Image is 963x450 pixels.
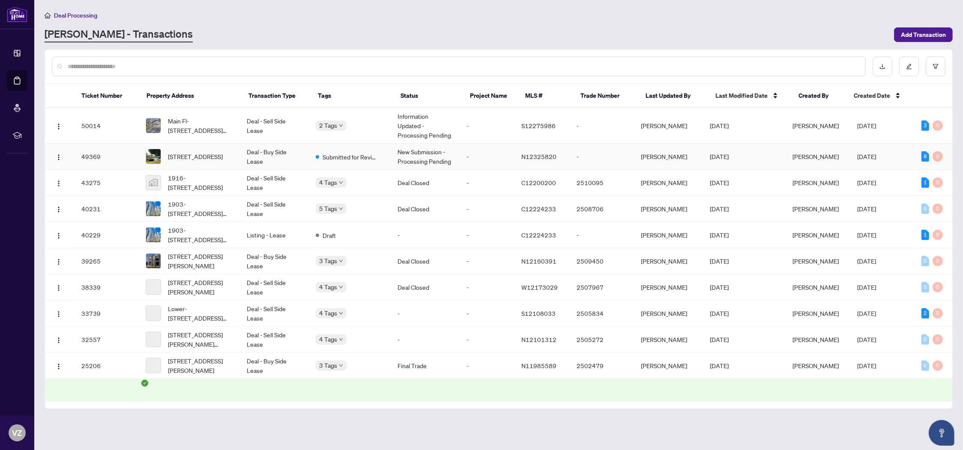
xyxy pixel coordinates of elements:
[921,151,929,162] div: 8
[52,306,66,320] button: Logo
[710,362,729,369] span: [DATE]
[75,353,139,379] td: 25206
[55,311,62,318] img: Logo
[522,309,556,317] span: S12108033
[319,204,337,213] span: 5 Tags
[146,149,161,164] img: thumbnail-img
[634,327,703,353] td: [PERSON_NAME]
[242,84,311,108] th: Transaction Type
[75,222,139,248] td: 40229
[75,379,139,444] td: 24484
[45,27,193,42] a: [PERSON_NAME] - Transactions
[857,205,876,213] span: [DATE]
[240,300,309,327] td: Deal - Sell Side Lease
[146,118,161,133] img: thumbnail-img
[240,274,309,300] td: Deal - Sell Side Lease
[933,308,943,318] div: 0
[793,336,839,343] span: [PERSON_NAME]
[933,63,939,69] span: filter
[574,84,639,108] th: Trade Number
[168,356,233,375] span: [STREET_ADDRESS][PERSON_NAME]
[240,108,309,144] td: Deal - Sell Side Lease
[240,327,309,353] td: Deal - Sell Side Lease
[391,170,460,196] td: Deal Closed
[933,177,943,188] div: 0
[522,362,557,369] span: N11985589
[75,327,139,353] td: 32557
[146,228,161,242] img: thumbnail-img
[570,300,634,327] td: 2505834
[240,353,309,379] td: Deal - Buy Side Lease
[146,254,161,268] img: thumbnail-img
[391,274,460,300] td: Deal Closed
[391,327,460,353] td: -
[319,256,337,266] span: 3 Tags
[240,379,309,444] td: Deal - Sell Side Lease
[522,179,556,186] span: C12200200
[460,108,515,144] td: -
[394,84,463,108] th: Status
[52,254,66,268] button: Logo
[570,379,634,444] td: 2501542
[847,84,912,108] th: Created Date
[240,196,309,222] td: Deal - Sell Side Lease
[710,257,729,265] span: [DATE]
[634,248,703,274] td: [PERSON_NAME]
[146,175,161,190] img: thumbnail-img
[75,248,139,274] td: 39265
[522,231,556,239] span: C12224233
[854,91,890,100] span: Created Date
[570,274,634,300] td: 2507967
[460,379,515,444] td: -
[899,57,919,76] button: edit
[55,337,62,344] img: Logo
[933,256,943,266] div: 0
[52,150,66,163] button: Logo
[339,285,343,289] span: down
[634,379,703,444] td: [PERSON_NAME]
[141,380,148,387] span: check-circle
[391,379,460,444] td: Final Trade
[391,300,460,327] td: -
[391,144,460,170] td: New Submission - Processing Pending
[75,144,139,170] td: 49369
[52,228,66,242] button: Logo
[168,199,233,218] span: 1903-[STREET_ADDRESS][PERSON_NAME]
[921,230,929,240] div: 1
[319,360,337,370] span: 3 Tags
[319,177,337,187] span: 4 Tags
[45,12,51,18] span: home
[792,84,847,108] th: Created By
[323,152,378,162] span: Submitted for Review
[54,12,97,19] span: Deal Processing
[634,274,703,300] td: [PERSON_NAME]
[634,222,703,248] td: [PERSON_NAME]
[857,362,876,369] span: [DATE]
[710,336,729,343] span: [DATE]
[906,63,912,69] span: edit
[710,153,729,160] span: [DATE]
[75,274,139,300] td: 38339
[857,309,876,317] span: [DATE]
[793,205,839,213] span: [PERSON_NAME]
[311,84,394,108] th: Tags
[240,248,309,274] td: Deal - Buy Side Lease
[522,257,557,265] span: N12160391
[710,283,729,291] span: [DATE]
[921,177,929,188] div: 1
[319,120,337,130] span: 2 Tags
[793,231,839,239] span: [PERSON_NAME]
[52,119,66,132] button: Logo
[710,231,729,239] span: [DATE]
[933,360,943,371] div: 0
[570,196,634,222] td: 2508706
[168,278,233,297] span: [STREET_ADDRESS][PERSON_NAME]
[168,152,223,161] span: [STREET_ADDRESS]
[319,308,337,318] span: 4 Tags
[75,84,140,108] th: Ticket Number
[634,144,703,170] td: [PERSON_NAME]
[710,122,729,129] span: [DATE]
[793,362,839,369] span: [PERSON_NAME]
[639,84,709,108] th: Last Updated By
[857,231,876,239] span: [DATE]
